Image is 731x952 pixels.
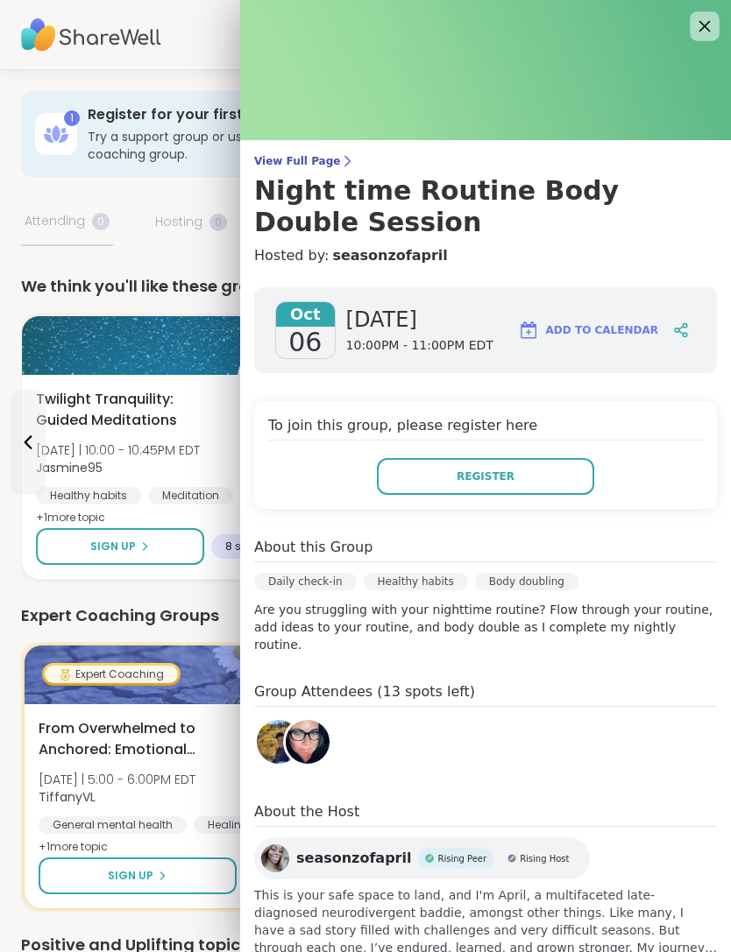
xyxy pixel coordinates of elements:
[510,309,666,351] button: Add to Calendar
[194,816,263,834] div: Healing
[425,854,434,863] img: Rising Peer
[254,837,590,879] a: seasonzofaprilseasonzofaprilRising PeerRising PeerRising HostRising Host
[254,573,357,590] div: Daily check-in
[276,302,335,327] span: Oct
[108,868,153,884] span: Sign Up
[36,441,200,459] span: [DATE] | 10:00 - 10:45PM EDT
[90,539,136,554] span: Sign Up
[225,539,283,554] span: 8 spots left
[346,306,493,334] span: [DATE]
[88,105,513,124] h3: Register for your first support group
[254,717,303,766] a: CharityRoss
[39,788,96,806] b: TiffanyVL
[39,718,221,760] span: From Overwhelmed to Anchored: Emotional Regulation
[520,852,569,865] span: Rising Host
[546,322,658,338] span: Add to Calendar
[286,720,330,764] img: Manda4444
[507,854,516,863] img: Rising Host
[257,720,301,764] img: CharityRoss
[88,128,513,163] h3: Try a support group or use your free Pro credit for an expert-led coaching group.
[346,337,493,355] span: 10:00PM - 11:00PM EDT
[457,469,515,484] span: Register
[283,717,332,766] a: Manda4444
[254,154,717,238] a: View Full PageNight time Routine Body Double Session
[475,573,578,590] div: Body doubling
[364,573,468,590] div: Healthy habits
[288,327,322,358] span: 06
[39,857,237,894] button: Sign Up
[39,771,195,788] span: [DATE] | 5:00 - 6:00PM EDT
[39,816,187,834] div: General mental health
[254,681,717,707] h4: Group Attendees (13 spots left)
[261,844,289,872] img: seasonzofapril
[254,537,373,558] h4: About this Group
[377,458,594,495] button: Register
[36,528,204,565] button: Sign Up
[254,801,717,827] h4: About the Host
[148,487,233,504] div: Meditation
[21,603,710,628] div: Expert Coaching Groups
[437,852,486,865] span: Rising Peer
[268,415,703,441] h4: To join this group, please register here
[36,389,218,431] span: Twilight Tranquility: Guided Meditations
[21,274,710,299] div: We think you'll like these groups
[36,459,103,476] b: Jasmine95
[45,666,178,683] div: Expert Coaching
[296,848,411,869] span: seasonzofapril
[254,601,717,653] p: Are you struggling with your nighttime routine? Flow through your routine, add ideas to your rout...
[64,110,80,126] div: 1
[36,487,141,504] div: Healthy habits
[254,154,717,168] span: View Full Page
[21,4,161,66] img: ShareWell Nav Logo
[254,175,717,238] h3: Night time Routine Body Double Session
[518,320,539,341] img: ShareWell Logomark
[254,245,717,266] h4: Hosted by:
[332,245,447,266] a: seasonzofapril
